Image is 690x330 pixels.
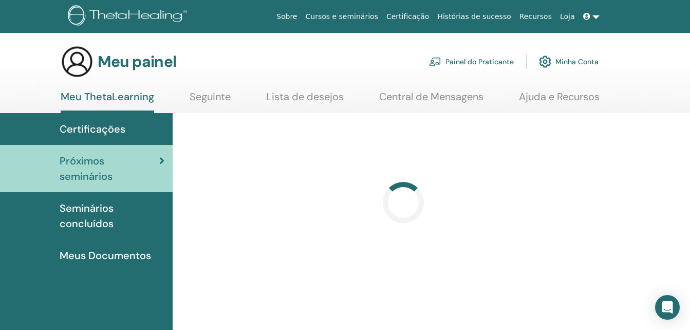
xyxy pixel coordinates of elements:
a: Loja [556,7,579,26]
img: logo.png [68,5,191,28]
a: Histórias de sucesso [433,7,515,26]
span: Próximos seminários [60,153,159,184]
font: Painel do Praticante [445,57,514,66]
img: cog.svg [539,53,551,70]
a: Lista de desejos [266,90,344,111]
h3: Meu painel [98,52,176,71]
a: Minha Conta [539,50,599,73]
a: Recursos [515,7,556,26]
span: Certificações [60,121,125,137]
a: Central de Mensagens [379,90,483,111]
div: Abra o Intercom Messenger [655,295,680,320]
span: Seminários concluídos [60,200,164,231]
a: Cursos e seminários [301,7,382,26]
a: Certificação [382,7,433,26]
span: Meus Documentos [60,248,151,263]
img: generic-user-icon.jpg [61,45,94,78]
a: Painel do Praticante [429,50,514,73]
a: Seguinte [190,90,231,111]
font: Minha Conta [555,57,599,66]
a: Sobre [272,7,301,26]
a: Ajuda e Recursos [519,90,600,111]
a: Meu ThetaLearning [61,90,154,113]
img: chalkboard-teacher.svg [429,57,441,66]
